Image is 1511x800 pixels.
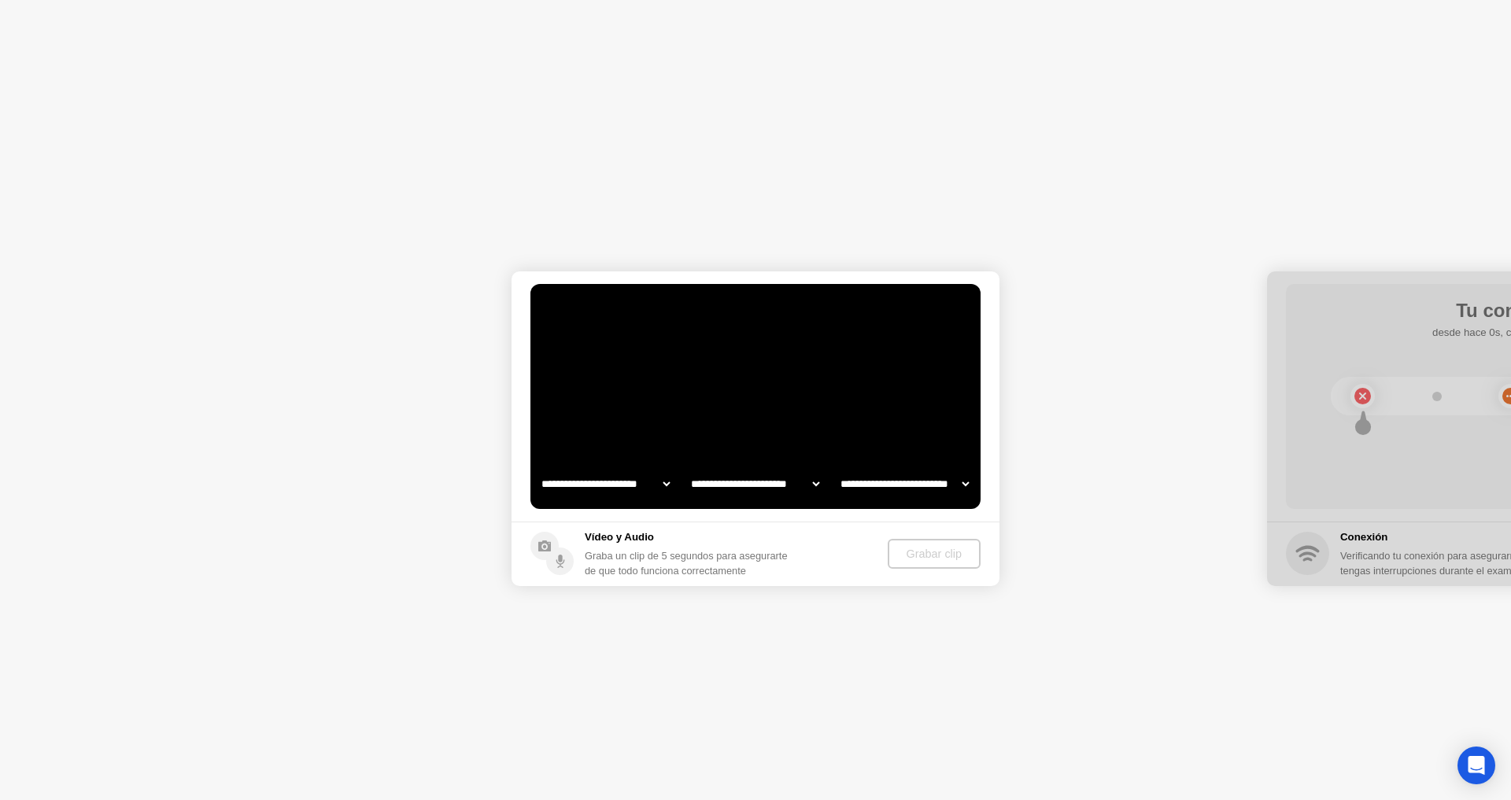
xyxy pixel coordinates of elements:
h5: Vídeo y Audio [585,529,795,545]
button: Grabar clip [888,539,981,569]
select: Available cameras [538,468,673,500]
select: Available microphones [837,468,972,500]
div: Graba un clip de 5 segundos para asegurarte de que todo funciona correctamente [585,548,795,578]
div: Grabar clip [894,547,974,560]
select: Available speakers [688,468,822,500]
div: Open Intercom Messenger [1457,747,1495,784]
